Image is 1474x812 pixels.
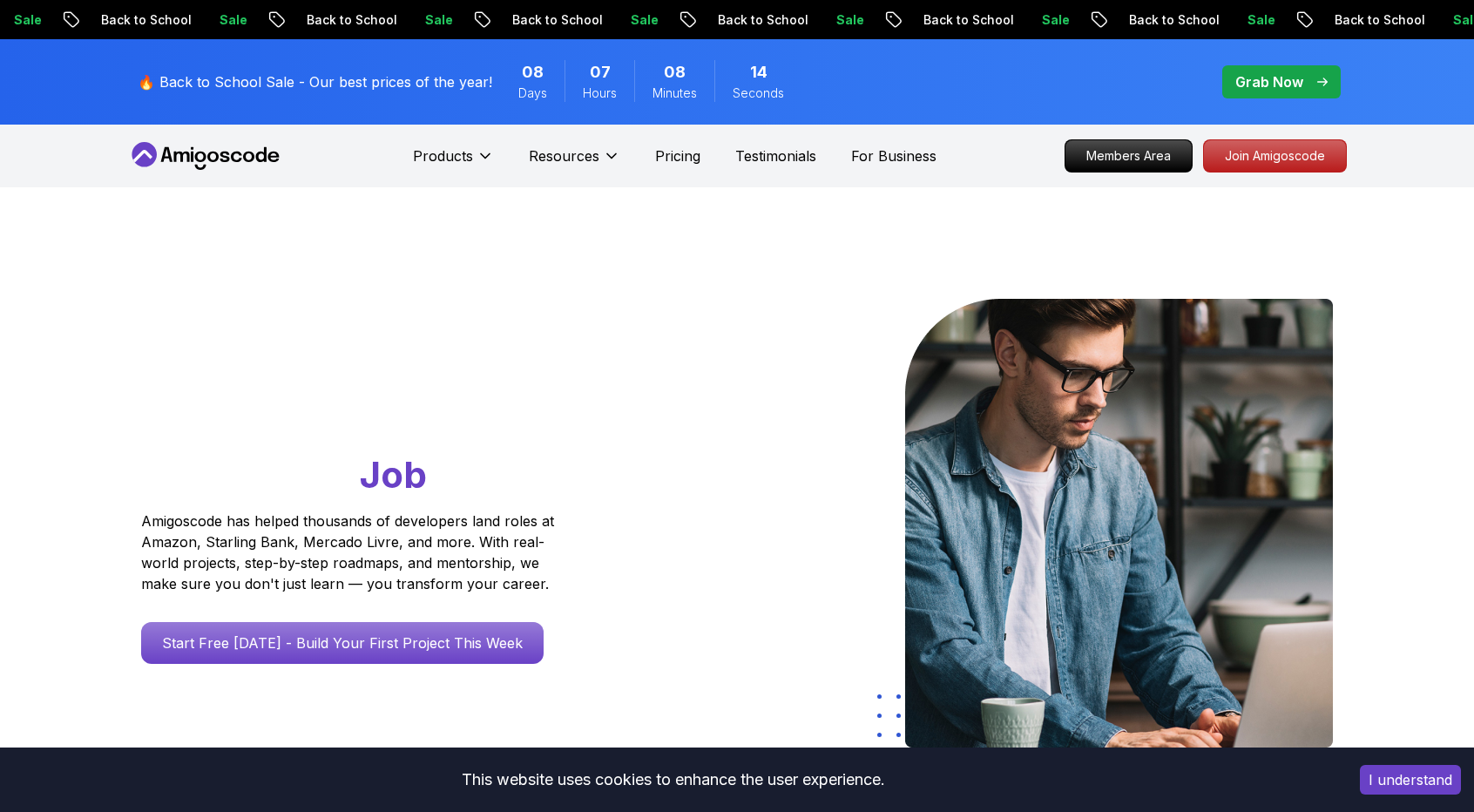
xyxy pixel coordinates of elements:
p: Members Area [1065,140,1192,172]
p: Resources [529,145,599,166]
button: Resources [529,145,620,180]
p: Grab Now [1235,71,1303,92]
span: Hours [583,85,617,102]
div: This website uses cookies to enhance the user experience. [13,761,1334,799]
p: Products [413,145,473,166]
button: Products [413,145,494,180]
p: Sale [411,11,467,29]
p: Back to School [293,11,411,29]
img: hero [905,299,1333,748]
p: Sale [1028,11,1084,29]
span: Seconds [733,85,784,102]
button: Accept cookies [1360,765,1461,795]
a: Members Area [1065,139,1193,173]
span: Job [360,452,427,497]
p: Back to School [1115,11,1234,29]
p: Sale [206,11,261,29]
a: Testimonials [735,145,816,166]
a: Join Amigoscode [1203,139,1347,173]
p: Back to School [704,11,822,29]
p: 🔥 Back to School Sale - Our best prices of the year! [138,71,492,92]
p: Back to School [498,11,617,29]
p: Sale [617,11,673,29]
p: Amigoscode has helped thousands of developers land roles at Amazon, Starling Bank, Mercado Livre,... [141,511,559,594]
p: Sale [1234,11,1289,29]
h1: Go From Learning to Hired: Master Java, Spring Boot & Cloud Skills That Get You the [141,299,621,500]
span: 8 Days [522,60,544,85]
p: Back to School [909,11,1028,29]
span: 7 Hours [590,60,611,85]
p: Join Amigoscode [1204,140,1346,172]
a: For Business [851,145,936,166]
p: Sale [822,11,878,29]
a: Pricing [655,145,700,166]
span: Days [518,85,547,102]
span: 8 Minutes [664,60,686,85]
p: Back to School [87,11,206,29]
a: Start Free [DATE] - Build Your First Project This Week [141,622,544,664]
span: Minutes [652,85,697,102]
p: Back to School [1321,11,1439,29]
span: 14 Seconds [750,60,767,85]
